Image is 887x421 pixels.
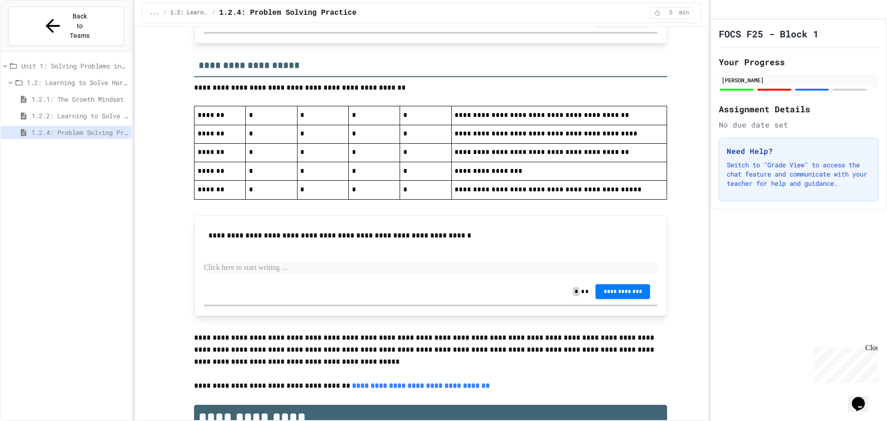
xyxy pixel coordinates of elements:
h2: Assignment Details [719,103,879,116]
button: Back to Teams [8,6,124,46]
span: ... [150,9,160,17]
iframe: chat widget [810,344,878,383]
span: Back to Teams [69,12,91,41]
span: 1.2: Learning to Solve Hard Problems [27,78,128,87]
span: / [163,9,166,17]
iframe: chat widget [848,384,878,412]
span: 1.2: Learning to Solve Hard Problems [170,9,208,17]
h2: Your Progress [719,55,879,68]
span: 1.2.4: Problem Solving Practice [31,128,128,137]
div: [PERSON_NAME] [722,76,876,84]
span: 1.2.1: The Growth Mindset [31,94,128,104]
span: 5 [663,9,678,17]
div: No due date set [719,119,879,130]
span: 1.2.4: Problem Solving Practice [219,7,357,18]
div: Chat with us now!Close [4,4,64,59]
span: min [679,9,689,17]
p: Switch to "Grade View" to access the chat feature and communicate with your teacher for help and ... [727,160,871,188]
span: 1.2.2: Learning to Solve Hard Problems [31,111,128,121]
h3: Need Help? [727,146,871,157]
span: Unit 1: Solving Problems in Computer Science [21,61,128,71]
h1: FOCS F25 - Block 1 [719,27,819,40]
span: / [212,9,215,17]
